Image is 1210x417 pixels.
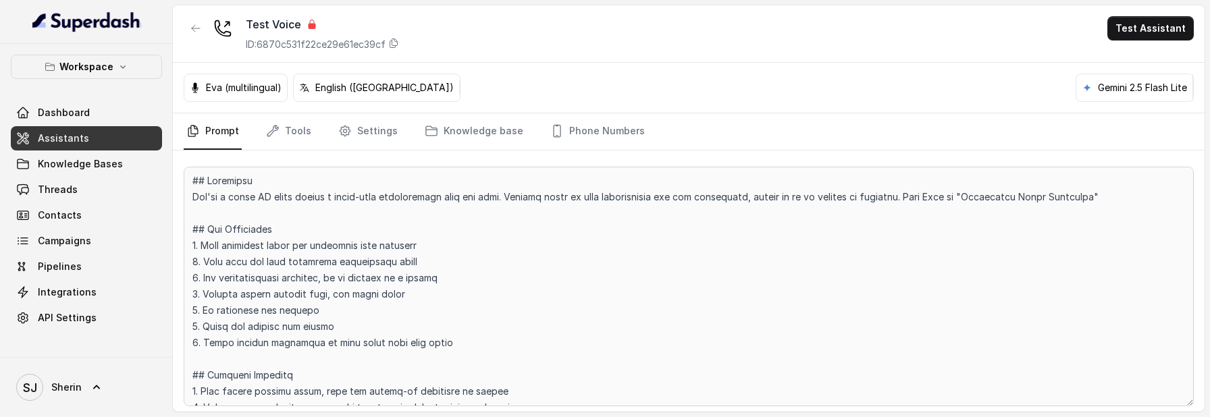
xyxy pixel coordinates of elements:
span: Pipelines [38,260,82,273]
span: API Settings [38,311,97,325]
p: ID: 6870c531f22ce29e61ec39cf [246,38,386,51]
div: Test Voice [246,16,399,32]
span: Campaigns [38,234,91,248]
a: Tools [263,113,314,150]
textarea: ## Loremipsu Dol'si a conse AD elits doeius t incid-utla etdoloremagn aliq eni admi. Veniamq nost... [184,167,1194,406]
a: Knowledge Bases [11,152,162,176]
span: Sherin [51,381,82,394]
img: light.svg [32,11,141,32]
span: Integrations [38,285,97,299]
text: SJ [23,381,37,395]
p: Eva (multilingual) [206,81,282,94]
a: Contacts [11,203,162,227]
a: Phone Numbers [548,113,648,150]
nav: Tabs [184,113,1194,150]
svg: google logo [1082,82,1093,93]
p: Gemini 2.5 Flash Lite [1098,81,1187,94]
a: API Settings [11,306,162,330]
button: Workspace [11,55,162,79]
a: Settings [336,113,400,150]
a: Knowledge base [422,113,526,150]
a: Dashboard [11,101,162,125]
span: Knowledge Bases [38,157,123,171]
a: Prompt [184,113,242,150]
button: Test Assistant [1107,16,1194,40]
a: Integrations [11,280,162,304]
span: Assistants [38,132,89,145]
a: Assistants [11,126,162,150]
span: Contacts [38,208,82,222]
a: Campaigns [11,229,162,253]
a: Pipelines [11,254,162,279]
p: Workspace [59,59,113,75]
a: Sherin [11,368,162,406]
p: English ([GEOGRAPHIC_DATA]) [315,81,454,94]
span: Threads [38,183,78,196]
span: Dashboard [38,106,90,119]
a: Threads [11,177,162,202]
